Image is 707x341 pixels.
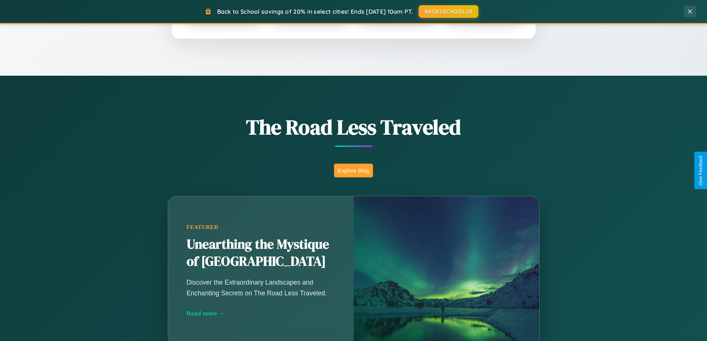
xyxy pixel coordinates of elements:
[334,164,373,177] button: Explore Blog
[187,277,335,298] p: Discover the Extraordinary Landscapes and Enchanting Secrets on The Road Less Traveled.
[187,224,335,230] div: Featured
[419,5,478,18] button: BACK2SCHOOL20
[187,309,335,317] div: Read more →
[131,113,576,141] h1: The Road Less Traveled
[217,8,413,15] span: Back to School savings of 20% in select cities! Ends [DATE] 10am PT.
[187,236,335,270] h2: Unearthing the Mystique of [GEOGRAPHIC_DATA]
[698,155,703,186] div: Give Feedback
